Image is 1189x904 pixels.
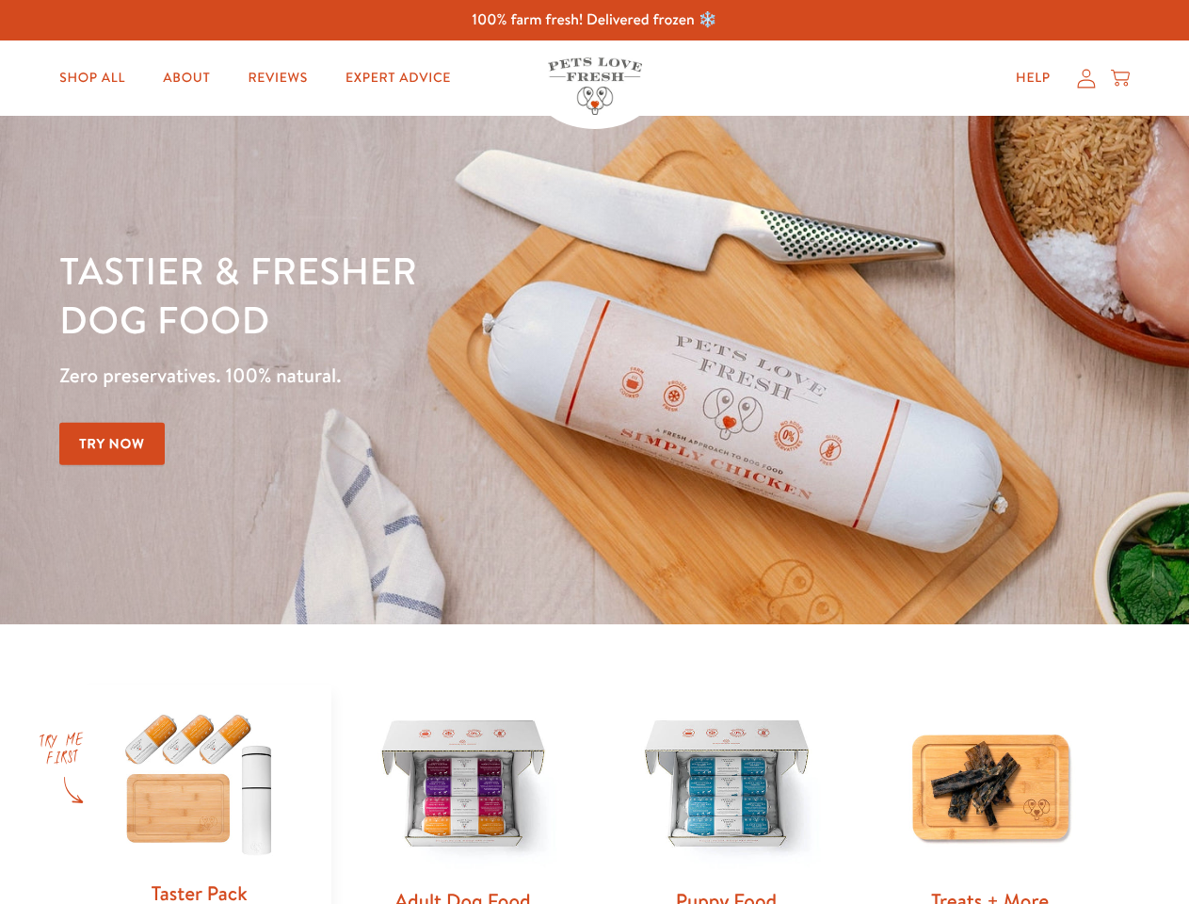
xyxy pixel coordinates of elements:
a: Help [1001,59,1066,97]
a: Expert Advice [330,59,466,97]
a: Shop All [44,59,140,97]
a: About [148,59,225,97]
img: Pets Love Fresh [548,57,642,115]
h1: Tastier & fresher dog food [59,246,773,344]
a: Reviews [233,59,322,97]
a: Try Now [59,423,165,465]
p: Zero preservatives. 100% natural. [59,359,773,393]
